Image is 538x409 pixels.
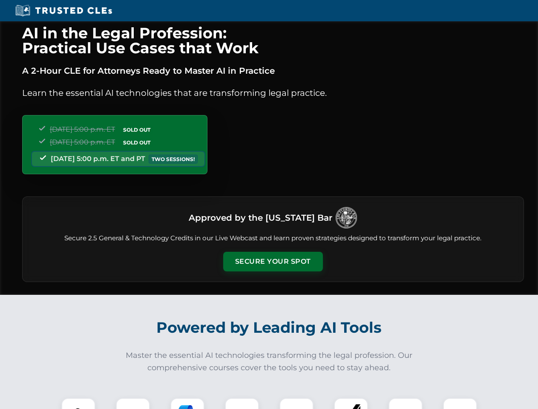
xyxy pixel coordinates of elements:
h1: AI in the Legal Profession: Practical Use Cases that Work [22,26,524,55]
h3: Approved by the [US_STATE] Bar [189,210,332,225]
p: Learn the essential AI technologies that are transforming legal practice. [22,86,524,100]
p: A 2-Hour CLE for Attorneys Ready to Master AI in Practice [22,64,524,78]
p: Secure 2.5 General & Technology Credits in our Live Webcast and learn proven strategies designed ... [33,233,513,243]
span: SOLD OUT [120,125,153,134]
span: [DATE] 5:00 p.m. ET [50,138,115,146]
span: SOLD OUT [120,138,153,147]
h2: Powered by Leading AI Tools [33,313,505,343]
img: Logo [336,207,357,228]
button: Secure Your Spot [223,252,323,271]
p: Master the essential AI technologies transforming the legal profession. Our comprehensive courses... [120,349,418,374]
img: Trusted CLEs [13,4,115,17]
span: [DATE] 5:00 p.m. ET [50,125,115,133]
